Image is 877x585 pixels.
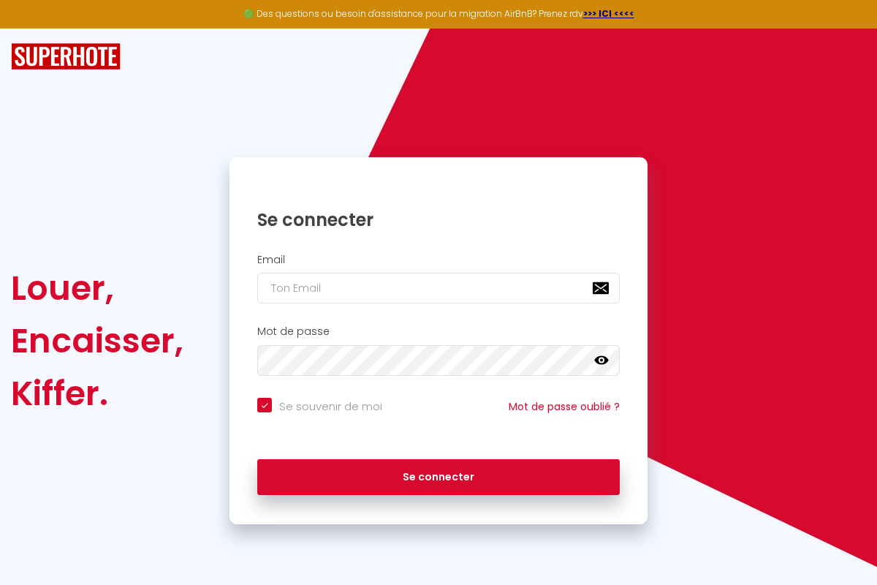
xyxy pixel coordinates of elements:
[11,367,183,420] div: Kiffer.
[257,325,620,338] h2: Mot de passe
[257,273,620,303] input: Ton Email
[257,459,620,496] button: Se connecter
[11,314,183,367] div: Encaisser,
[583,7,634,20] a: >>> ICI <<<<
[257,208,620,231] h1: Se connecter
[11,262,183,314] div: Louer,
[257,254,620,266] h2: Email
[509,399,620,414] a: Mot de passe oublié ?
[11,43,121,70] img: SuperHote logo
